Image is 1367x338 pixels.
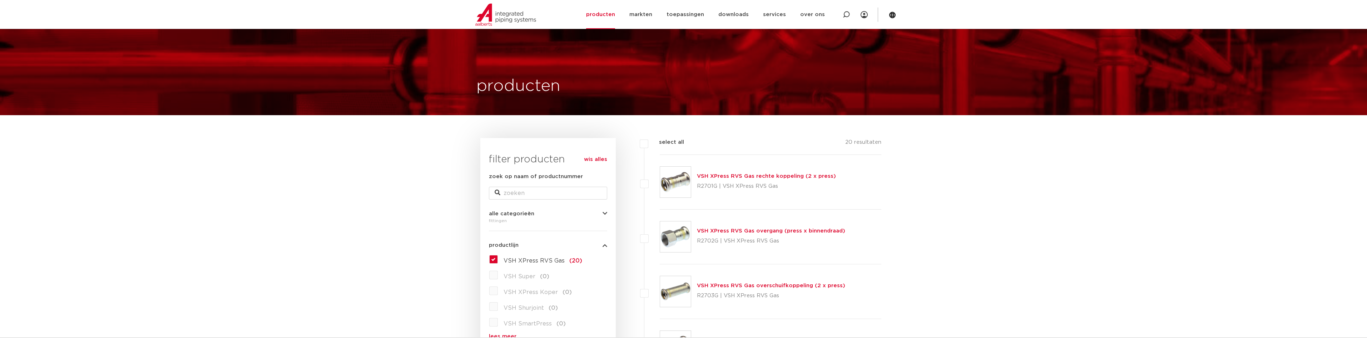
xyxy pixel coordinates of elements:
span: productlijn [489,243,519,248]
div: fittingen [489,216,607,225]
button: productlijn [489,243,607,248]
img: Thumbnail for VSH XPress RVS Gas overschuifkoppeling (2 x press) [660,276,691,307]
span: VSH XPress RVS Gas [504,258,565,264]
input: zoeken [489,187,607,200]
label: zoek op naam of productnummer [489,172,583,181]
span: alle categorieën [489,211,534,216]
label: select all [648,138,684,147]
a: VSH XPress RVS Gas overschuifkoppeling (2 x press) [697,283,845,288]
span: VSH XPress Koper [504,289,558,295]
p: R2703G | VSH XPress RVS Gas [697,290,845,302]
span: VSH Super [504,274,535,279]
span: (0) [556,321,566,327]
span: (0) [563,289,572,295]
p: R2701G | VSH XPress RVS Gas [697,181,836,192]
button: alle categorieën [489,211,607,216]
p: R2702G | VSH XPress RVS Gas [697,235,845,247]
a: VSH XPress RVS Gas overgang (press x binnendraad) [697,228,845,234]
h3: filter producten [489,152,607,167]
a: VSH XPress RVS Gas rechte koppeling (2 x press) [697,173,836,179]
p: 20 resultaten [845,138,881,149]
span: (0) [540,274,549,279]
span: (20) [569,258,582,264]
span: VSH Shurjoint [504,305,544,311]
img: Thumbnail for VSH XPress RVS Gas rechte koppeling (2 x press) [660,167,691,197]
span: VSH SmartPress [504,321,552,327]
img: Thumbnail for VSH XPress RVS Gas overgang (press x binnendraad) [660,221,691,252]
h1: producten [476,75,560,98]
span: (0) [549,305,558,311]
a: wis alles [584,155,607,164]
